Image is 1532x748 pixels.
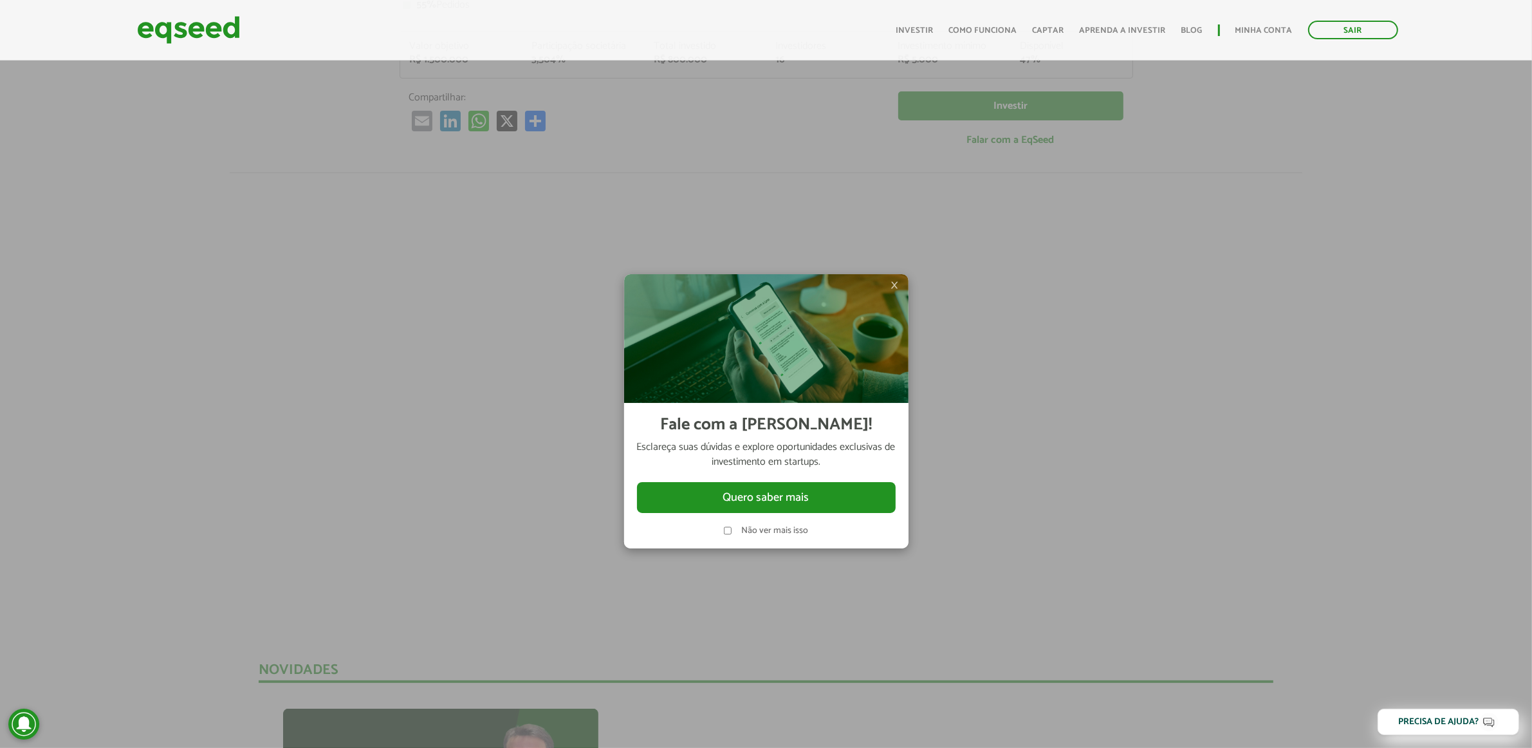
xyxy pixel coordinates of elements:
a: Sair [1308,21,1398,39]
a: Aprenda a investir [1080,26,1166,35]
img: Imagem celular [624,274,909,403]
a: Captar [1033,26,1064,35]
a: Investir [896,26,934,35]
span: × [891,277,899,293]
a: Blog [1181,26,1203,35]
a: Como funciona [949,26,1017,35]
h2: Fale com a [PERSON_NAME]! [660,416,872,435]
p: Esclareça suas dúvidas e explore oportunidades exclusivas de investimento em startups. [637,440,896,469]
label: Não ver mais isso [741,527,808,536]
a: Minha conta [1235,26,1293,35]
img: EqSeed [137,13,240,47]
button: Quero saber mais [637,482,896,513]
